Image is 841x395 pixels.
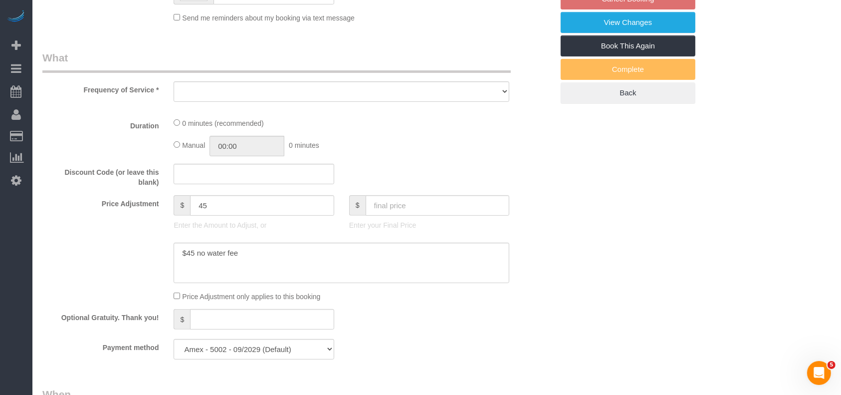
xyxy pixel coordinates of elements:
[174,220,334,230] p: Enter the Amount to Adjust, or
[174,309,190,330] span: $
[6,10,26,24] img: Automaid Logo
[366,195,510,216] input: final price
[35,309,166,323] label: Optional Gratuity. Thank you!
[182,141,205,149] span: Manual
[182,119,263,127] span: 0 minutes (recommended)
[182,14,355,22] span: Send me reminders about my booking via text message
[35,81,166,95] label: Frequency of Service *
[349,220,509,230] p: Enter your Final Price
[35,164,166,187] label: Discount Code (or leave this blank)
[174,195,190,216] span: $
[289,141,319,149] span: 0 minutes
[349,195,366,216] span: $
[35,117,166,131] label: Duration
[561,12,695,33] a: View Changes
[561,82,695,103] a: Back
[35,339,166,353] label: Payment method
[182,293,320,301] span: Price Adjustment only applies to this booking
[42,50,511,73] legend: What
[35,195,166,209] label: Price Adjustment
[561,35,695,56] a: Book This Again
[828,361,836,369] span: 5
[807,361,831,385] iframe: Intercom live chat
